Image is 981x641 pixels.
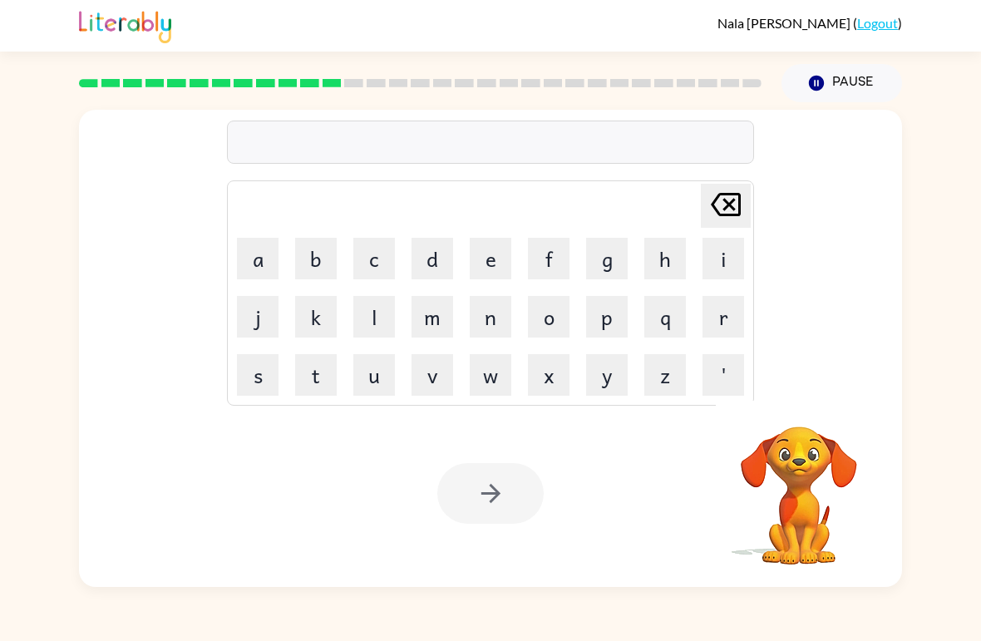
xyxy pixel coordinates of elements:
button: h [644,238,686,279]
button: ' [702,354,744,396]
button: k [295,296,337,338]
button: z [644,354,686,396]
button: Pause [781,64,902,102]
button: j [237,296,279,338]
button: i [702,238,744,279]
img: Literably [79,7,171,43]
button: d [412,238,453,279]
button: v [412,354,453,396]
button: s [237,354,279,396]
button: g [586,238,628,279]
button: y [586,354,628,396]
button: e [470,238,511,279]
video: Your browser must support playing .mp4 files to use Literably. Please try using another browser. [716,401,882,567]
button: l [353,296,395,338]
button: n [470,296,511,338]
button: o [528,296,569,338]
button: a [237,238,279,279]
span: Nala [PERSON_NAME] [717,15,853,31]
button: x [528,354,569,396]
div: ( ) [717,15,902,31]
button: f [528,238,569,279]
button: b [295,238,337,279]
button: c [353,238,395,279]
button: p [586,296,628,338]
button: q [644,296,686,338]
button: r [702,296,744,338]
button: u [353,354,395,396]
button: t [295,354,337,396]
a: Logout [857,15,898,31]
button: w [470,354,511,396]
button: m [412,296,453,338]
